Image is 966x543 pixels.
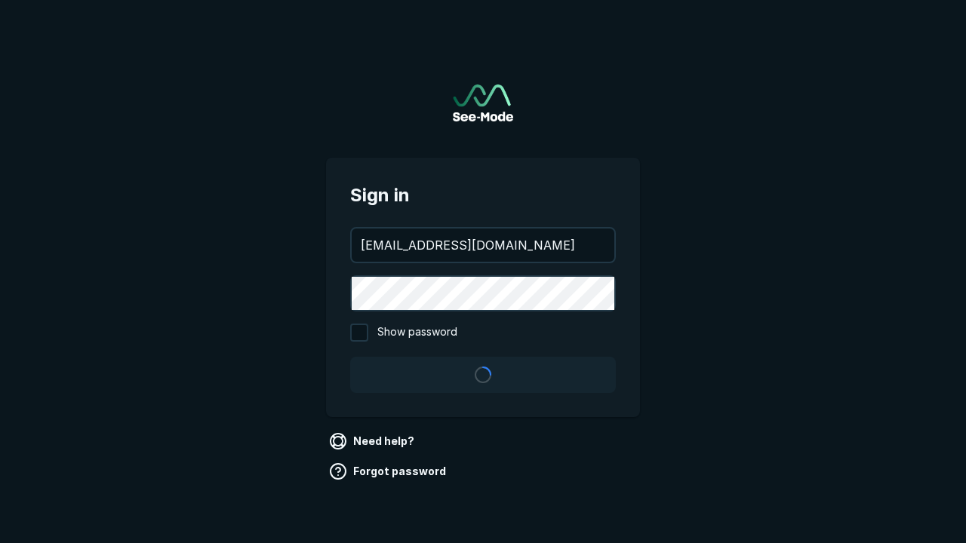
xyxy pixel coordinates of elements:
span: Show password [377,324,457,342]
a: Forgot password [326,459,452,483]
a: Go to sign in [453,84,513,121]
input: your@email.com [352,229,614,262]
a: Need help? [326,429,420,453]
span: Sign in [350,182,616,209]
img: See-Mode Logo [453,84,513,121]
